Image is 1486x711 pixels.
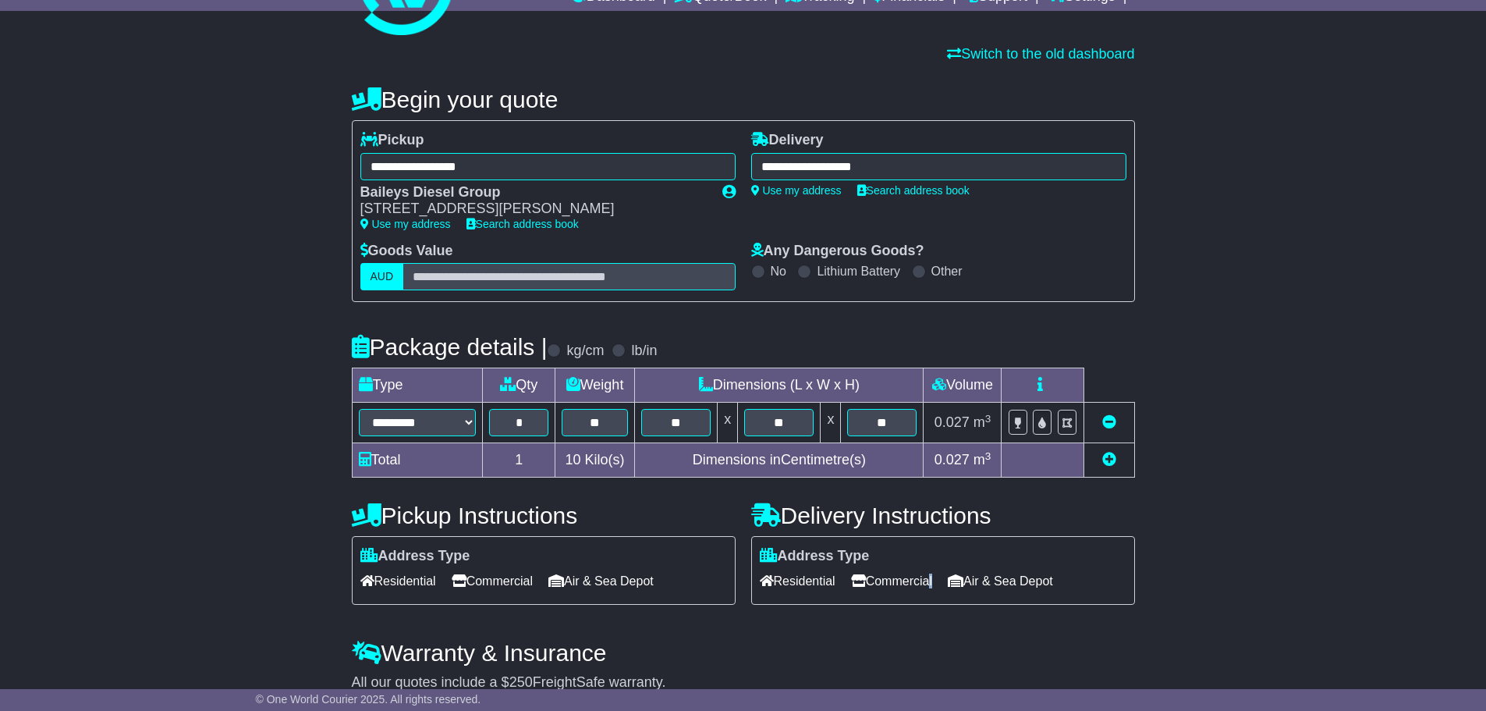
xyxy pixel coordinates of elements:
div: [STREET_ADDRESS][PERSON_NAME] [360,201,707,218]
td: Qty [483,368,555,403]
a: Add new item [1102,452,1116,467]
td: x [821,403,841,443]
h4: Begin your quote [352,87,1135,112]
td: Dimensions in Centimetre(s) [635,443,924,478]
td: 1 [483,443,555,478]
label: Pickup [360,132,424,149]
span: Commercial [851,569,932,593]
a: Search address book [857,184,970,197]
span: Residential [360,569,436,593]
td: Type [352,368,483,403]
label: Any Dangerous Goods? [751,243,924,260]
label: Other [931,264,963,279]
span: 0.027 [935,414,970,430]
span: Commercial [452,569,533,593]
span: Air & Sea Depot [548,569,654,593]
a: Switch to the old dashboard [947,46,1134,62]
span: m [974,452,991,467]
span: Air & Sea Depot [948,569,1053,593]
label: No [771,264,786,279]
a: Use my address [360,218,451,230]
td: x [718,403,738,443]
td: Kilo(s) [555,443,634,478]
h4: Warranty & Insurance [352,640,1135,666]
span: © One World Courier 2025. All rights reserved. [256,693,481,706]
span: 250 [509,674,533,690]
label: Address Type [360,548,470,565]
label: AUD [360,263,404,290]
a: Remove this item [1102,414,1116,430]
label: Address Type [760,548,870,565]
sup: 3 [985,450,991,462]
td: Weight [555,368,634,403]
span: Residential [760,569,835,593]
sup: 3 [985,413,991,425]
td: Volume [924,368,1002,403]
h4: Delivery Instructions [751,503,1135,528]
div: All our quotes include a $ FreightSafe warranty. [352,674,1135,691]
span: 0.027 [935,452,970,467]
div: Baileys Diesel Group [360,184,707,201]
label: Goods Value [360,243,453,260]
span: 10 [566,452,581,467]
td: Total [352,443,483,478]
label: lb/in [631,343,657,360]
td: Dimensions (L x W x H) [635,368,924,403]
a: Use my address [751,184,842,197]
span: m [974,414,991,430]
label: Lithium Battery [817,264,900,279]
label: Delivery [751,132,824,149]
h4: Package details | [352,334,548,360]
a: Search address book [466,218,579,230]
label: kg/cm [566,343,604,360]
h4: Pickup Instructions [352,503,736,528]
